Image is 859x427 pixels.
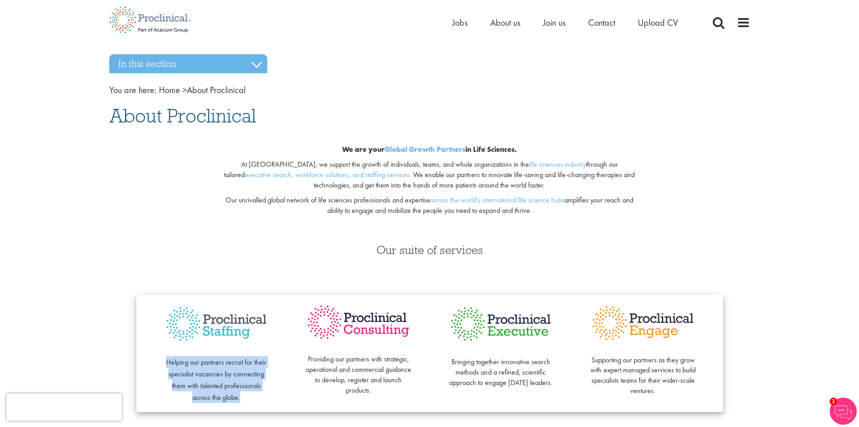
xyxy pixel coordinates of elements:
a: executive search, workforce solutions, and staffing services [245,170,409,179]
p: Our unrivalled global network of life sciences professionals and expertise amplifies your reach a... [218,195,641,216]
a: Upload CV [638,17,678,28]
a: Jobs [452,17,468,28]
a: Join us [543,17,566,28]
img: Proclinical Consulting [306,304,412,341]
span: About Proclinical [109,103,256,128]
span: > [182,84,187,96]
iframe: reCAPTCHA [6,394,122,421]
a: across the world's international life science hubs [430,195,564,205]
img: Proclinical Staffing [163,304,269,345]
h3: Our suite of services [109,244,750,256]
p: Providing our partners with strategic, operational and commercial guidance to develop, register a... [306,344,412,396]
img: Chatbot [830,398,857,425]
a: breadcrumb link to Home [159,84,180,96]
a: About us [490,17,520,28]
p: Supporting our partners as they grow with expert managed services to build specialists teams for ... [590,345,696,396]
span: You are here: [109,84,157,96]
span: Helping our partners recruit for their specialist vacancies by connecting them with talented prof... [166,357,266,402]
a: Global Growth Partners [385,145,465,154]
img: Proclinical Engage [590,304,696,343]
span: About Proclinical [159,84,246,96]
b: We are your in Life Sciences. [342,145,517,154]
p: At [GEOGRAPHIC_DATA], we support the growth of individuals, teams, and whole organizations in the... [218,160,641,191]
a: life sciences industry [529,160,586,169]
p: Bringing together innovative search methods and a refined, scientific approach to engage [DATE] l... [448,347,554,388]
span: 1 [830,398,837,405]
a: Contact [588,17,615,28]
h3: In this section [109,54,267,73]
img: Proclinical Executive [448,304,554,344]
